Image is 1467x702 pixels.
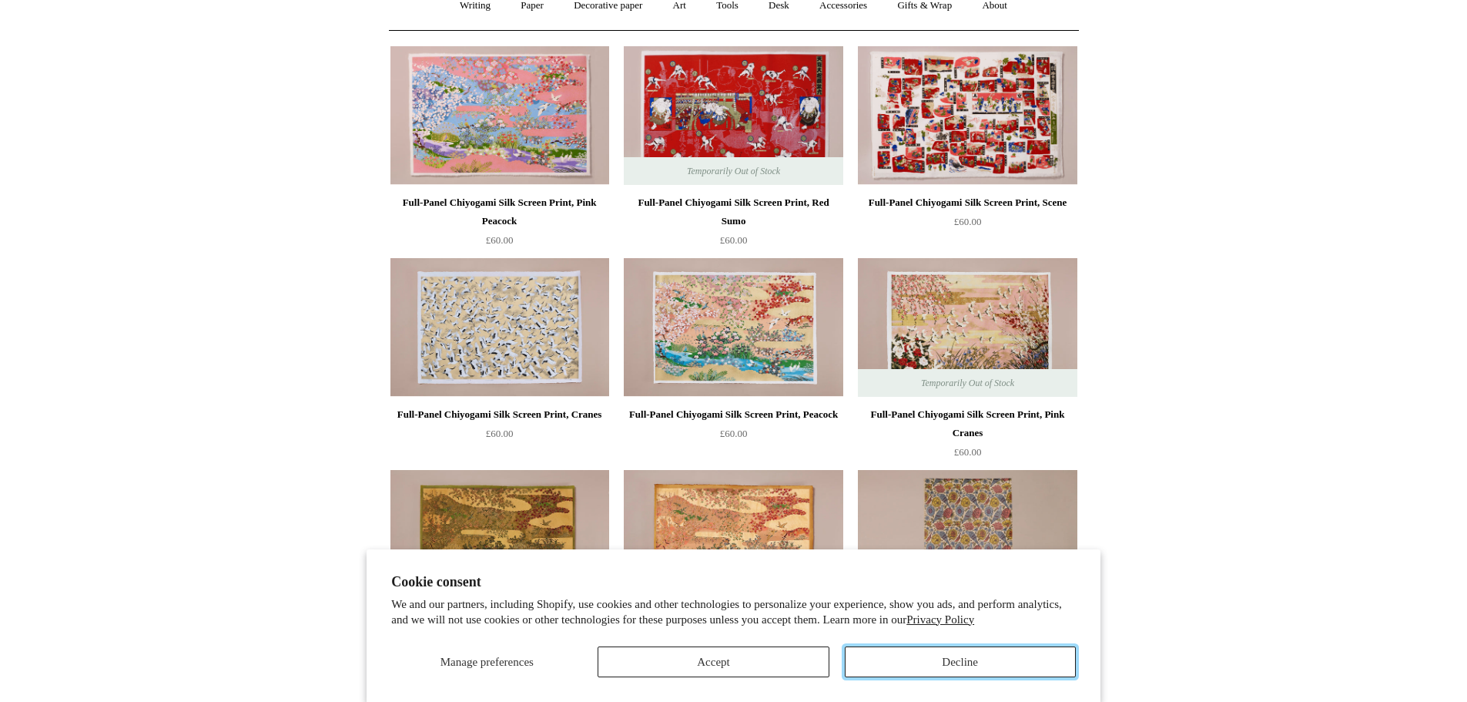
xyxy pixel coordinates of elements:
[390,258,609,397] a: Full-Panel Chiyogami Silk Screen Print, Cranes Full-Panel Chiyogami Silk Screen Print, Cranes
[954,446,982,458] span: £60.00
[440,656,534,668] span: Manage preferences
[391,597,1076,627] p: We and our partners, including Shopify, use cookies and other technologies to personalize your ex...
[624,258,842,397] a: Full-Panel Chiyogami Silk Screen Print, Peacock Full-Panel Chiyogami Silk Screen Print, Peacock
[624,193,842,257] a: Full-Panel Chiyogami Silk Screen Print, Red Sumo £60.00
[858,258,1077,397] img: Full-Panel Chiyogami Silk Screen Print, Pink Cranes
[624,46,842,185] img: Full-Panel Chiyogami Silk Screen Print, Red Sumo
[628,405,839,424] div: Full-Panel Chiyogami Silk Screen Print, Peacock
[486,234,514,246] span: £60.00
[624,405,842,469] a: Full-Panel Chiyogami Silk Screen Print, Peacock £60.00
[858,405,1077,469] a: Full-Panel Chiyogami Silk Screen Print, Pink Cranes £60.00
[720,234,748,246] span: £60.00
[858,46,1077,185] a: Full-Panel Chiyogami Silk Screen Print, Scene Full-Panel Chiyogami Silk Screen Print, Scene
[858,470,1077,609] a: J Jeffery Paper, Large Birds Pattern No. 4 J Jeffery Paper, Large Birds Pattern No. 4
[672,157,795,185] span: Temporarily Out of Stock
[858,46,1077,185] img: Full-Panel Chiyogami Silk Screen Print, Scene
[628,193,839,230] div: Full-Panel Chiyogami Silk Screen Print, Red Sumo
[954,216,982,227] span: £60.00
[720,428,748,439] span: £60.00
[391,574,1076,590] h2: Cookie consent
[598,647,829,677] button: Accept
[624,258,842,397] img: Full-Panel Chiyogami Silk Screen Print, Peacock
[390,470,609,609] img: Full-Panel Chiyogami Silk Screen Print, Green Peacock
[862,405,1073,442] div: Full-Panel Chiyogami Silk Screen Print, Pink Cranes
[858,258,1077,397] a: Full-Panel Chiyogami Silk Screen Print, Pink Cranes Full-Panel Chiyogami Silk Screen Print, Pink ...
[390,405,609,469] a: Full-Panel Chiyogami Silk Screen Print, Cranes £60.00
[394,405,605,424] div: Full-Panel Chiyogami Silk Screen Print, Cranes
[486,428,514,439] span: £60.00
[624,470,842,609] a: Full-Panel Chiyogami Silk Screen Print, Gold Peacock Full-Panel Chiyogami Silk Screen Print, Gold...
[906,613,974,626] a: Privacy Policy
[390,258,609,397] img: Full-Panel Chiyogami Silk Screen Print, Cranes
[394,193,605,230] div: Full-Panel Chiyogami Silk Screen Print, Pink Peacock
[858,470,1077,609] img: J Jeffery Paper, Large Birds Pattern No. 4
[906,369,1030,397] span: Temporarily Out of Stock
[391,647,582,677] button: Manage preferences
[845,647,1076,677] button: Decline
[858,193,1077,257] a: Full-Panel Chiyogami Silk Screen Print, Scene £60.00
[624,46,842,185] a: Full-Panel Chiyogami Silk Screen Print, Red Sumo Full-Panel Chiyogami Silk Screen Print, Red Sumo...
[862,193,1073,212] div: Full-Panel Chiyogami Silk Screen Print, Scene
[390,46,609,185] a: Full-Panel Chiyogami Silk Screen Print, Pink Peacock Full-Panel Chiyogami Silk Screen Print, Pink...
[624,470,842,609] img: Full-Panel Chiyogami Silk Screen Print, Gold Peacock
[390,46,609,185] img: Full-Panel Chiyogami Silk Screen Print, Pink Peacock
[390,193,609,257] a: Full-Panel Chiyogami Silk Screen Print, Pink Peacock £60.00
[390,470,609,609] a: Full-Panel Chiyogami Silk Screen Print, Green Peacock Full-Panel Chiyogami Silk Screen Print, Gre...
